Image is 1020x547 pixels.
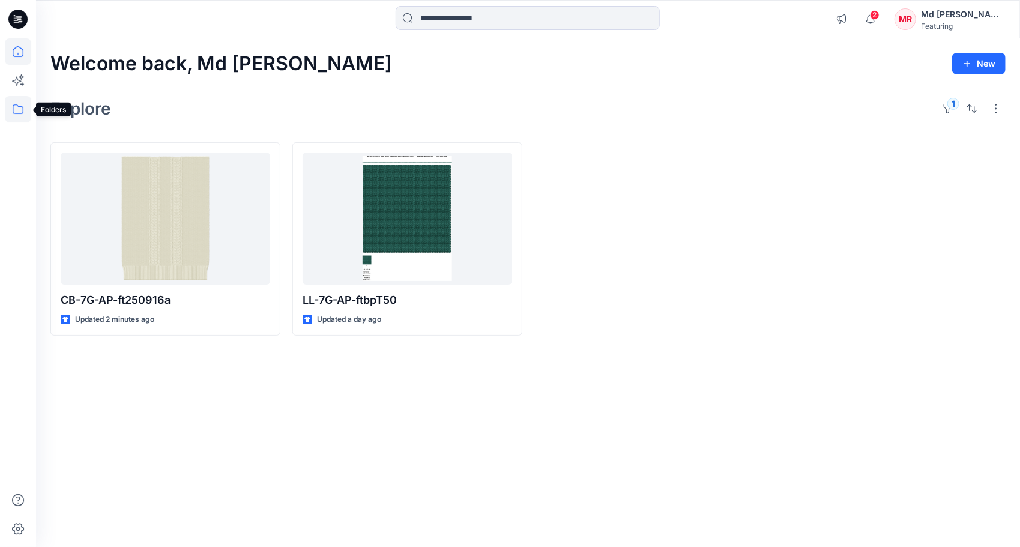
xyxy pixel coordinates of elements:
div: MR [895,8,916,30]
h2: Welcome back, Md [PERSON_NAME] [50,53,392,75]
button: 1 [938,99,958,118]
span: 2 [870,10,880,20]
p: LL-7G-AP-ftbpT50 [303,292,512,309]
h2: Explore [50,99,111,118]
a: CB-7G-AP-ft250916a [61,153,270,285]
div: Featuring [921,22,1005,31]
div: Md [PERSON_NAME][DEMOGRAPHIC_DATA] [921,7,1005,22]
p: CB-7G-AP-ft250916a [61,292,270,309]
p: Updated a day ago [317,313,381,326]
p: Updated 2 minutes ago [75,313,154,326]
button: New [952,53,1006,74]
a: LL-7G-AP-ftbpT50 [303,153,512,285]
